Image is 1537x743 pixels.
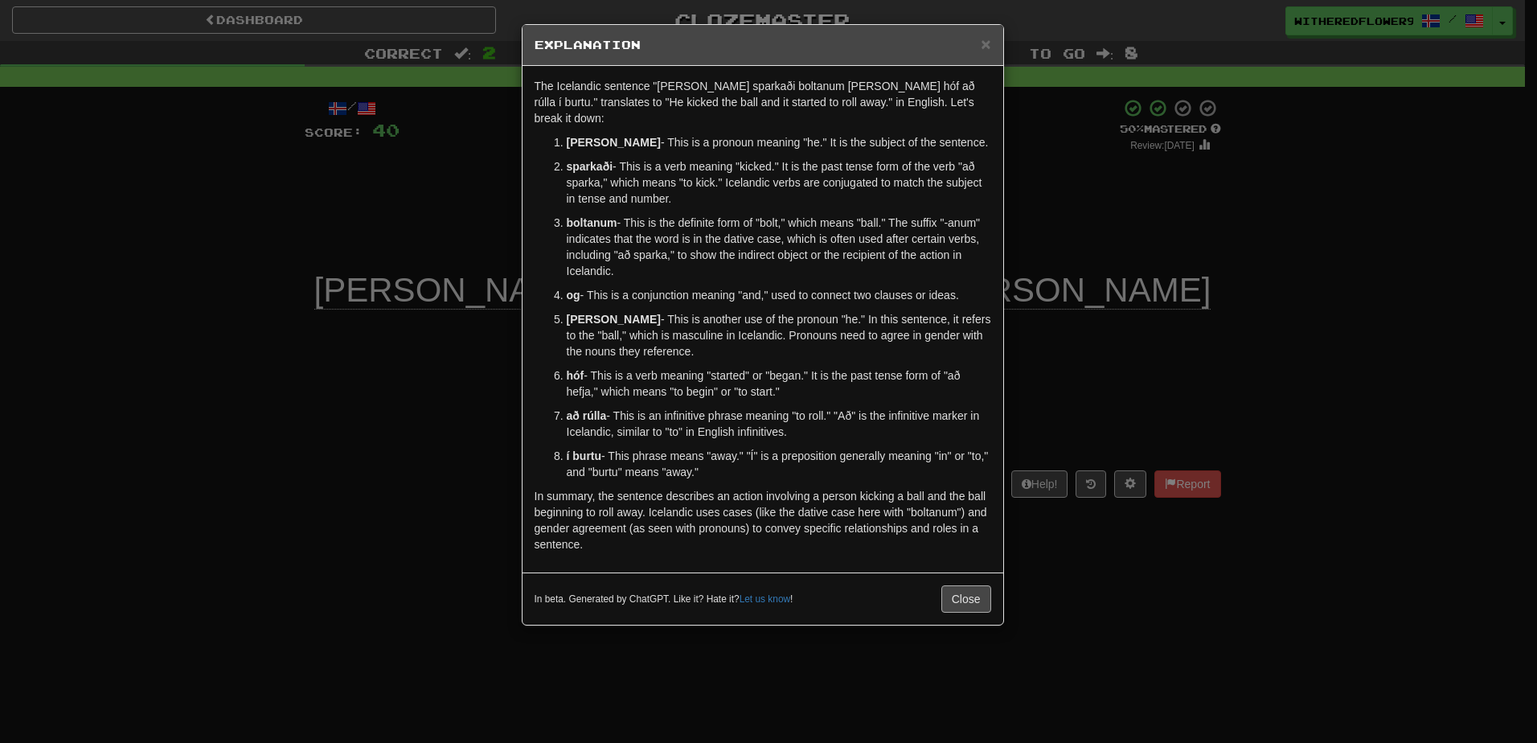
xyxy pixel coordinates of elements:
strong: sparkaði [567,160,613,173]
strong: að rúlla [567,409,607,422]
strong: boltanum [567,216,617,229]
p: The Icelandic sentence "[PERSON_NAME] sparkaði boltanum [PERSON_NAME] hóf að rúlla í burtu." tran... [535,78,991,126]
a: Let us know [740,593,790,605]
strong: hóf [567,369,584,382]
small: In beta. Generated by ChatGPT. Like it? Hate it? ! [535,593,793,606]
button: Close [981,35,990,52]
button: Close [941,585,991,613]
strong: og [567,289,580,302]
p: - This is the definite form of "bolt," which means "ball." The suffix "-anum" indicates that the ... [567,215,991,279]
p: - This is a pronoun meaning "he." It is the subject of the sentence. [567,134,991,150]
p: - This is another use of the pronoun "he." In this sentence, it refers to the "ball," which is ma... [567,311,991,359]
p: - This phrase means "away." "Í" is a preposition generally meaning "in" or "to," and "burtu" mean... [567,448,991,480]
span: × [981,35,990,53]
p: - This is a conjunction meaning "and," used to connect two clauses or ideas. [567,287,991,303]
strong: [PERSON_NAME] [567,136,661,149]
p: - This is an infinitive phrase meaning "to roll." "Að" is the infinitive marker in Icelandic, sim... [567,408,991,440]
p: In summary, the sentence describes an action involving a person kicking a ball and the ball begin... [535,488,991,552]
h5: Explanation [535,37,991,53]
p: - This is a verb meaning "kicked." It is the past tense form of the verb "að sparka," which means... [567,158,991,207]
strong: [PERSON_NAME] [567,313,661,326]
p: - This is a verb meaning "started" or "began." It is the past tense form of "að hefja," which mea... [567,367,991,400]
strong: í burtu [567,449,602,462]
